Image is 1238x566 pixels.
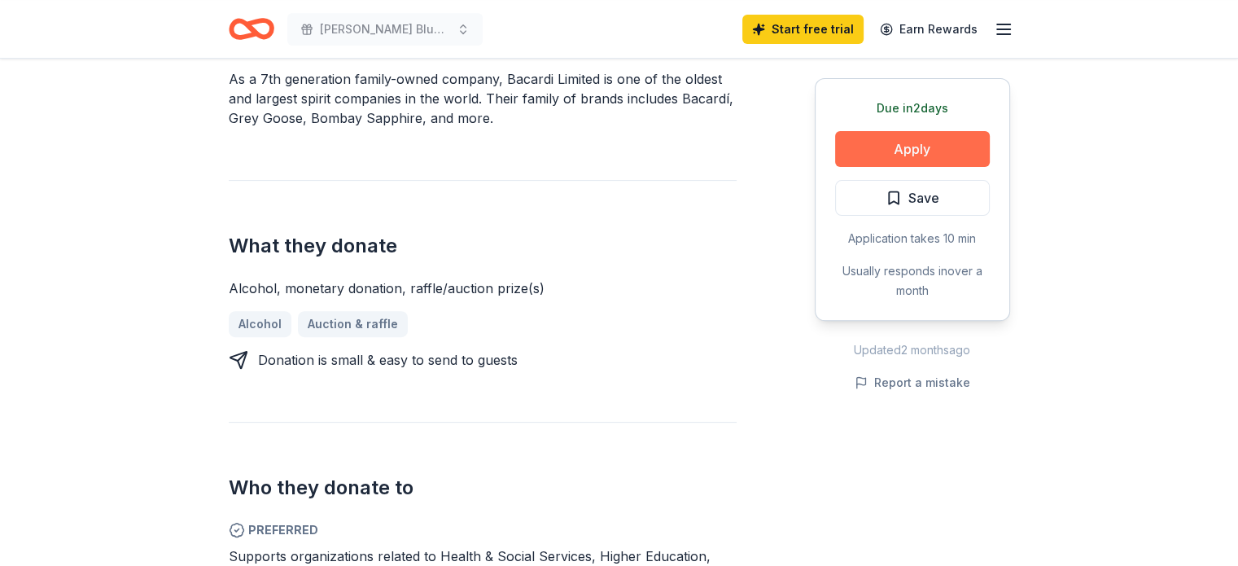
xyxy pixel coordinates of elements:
[229,69,737,128] div: As a 7th generation family-owned company, Bacardi Limited is one of the oldest and largest spirit...
[229,10,274,48] a: Home
[229,279,737,298] div: Alcohol, monetary donation, raffle/auction prize(s)
[229,520,737,540] span: Preferred
[908,187,939,208] span: Save
[870,15,987,44] a: Earn Rewards
[320,20,450,39] span: [PERSON_NAME] Blue and Gray Gala
[229,311,291,337] a: Alcohol
[835,99,990,118] div: Due in 2 days
[742,15,864,44] a: Start free trial
[835,261,990,301] div: Usually responds in over a month
[287,13,483,46] button: [PERSON_NAME] Blue and Gray Gala
[229,233,737,259] h2: What they donate
[298,311,408,337] a: Auction & raffle
[815,340,1010,360] div: Updated 2 months ago
[835,180,990,216] button: Save
[855,373,970,393] button: Report a mistake
[229,475,737,501] h2: Who they donate to
[835,229,990,248] div: Application takes 10 min
[258,350,518,370] div: Donation is small & easy to send to guests
[835,131,990,167] button: Apply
